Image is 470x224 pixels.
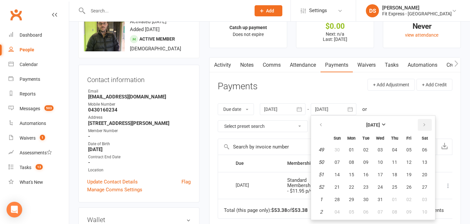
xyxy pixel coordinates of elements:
[376,136,384,141] small: Wednesday
[392,160,397,165] span: 11
[309,3,327,18] span: Settings
[405,32,438,38] a: view attendance
[302,31,368,42] p: Next: n/a Last: [DATE]
[330,144,344,156] button: 30
[88,141,191,147] div: Date of Birth
[349,147,354,152] span: 01
[416,156,433,168] button: 13
[388,156,401,168] button: 11
[210,58,236,73] a: Activity
[88,160,191,165] strong: -
[302,23,368,30] div: $0.00
[334,136,341,141] small: Sunday
[8,101,69,116] a: Messages 503
[36,164,43,170] span: 13
[366,122,380,128] strong: [DATE]
[373,169,387,181] button: 17
[229,25,267,30] strong: Catch up payment
[402,144,416,156] button: 05
[378,197,383,202] span: 31
[345,194,358,205] button: 29
[230,155,281,172] th: Due
[255,5,282,16] button: Add
[321,58,353,73] a: Payments
[8,116,69,131] a: Automations
[320,197,322,202] em: 1
[402,169,416,181] button: 19
[88,120,191,126] strong: [STREET_ADDRESS][PERSON_NAME]
[362,136,369,141] small: Tuesday
[422,136,428,141] small: Saturday
[363,209,368,215] span: 06
[20,180,43,185] div: What's New
[236,180,266,190] div: [DATE]
[392,197,397,202] span: 01
[388,181,401,193] button: 25
[373,206,387,218] button: 07
[359,194,373,205] button: 30
[378,147,383,152] span: 03
[392,184,397,190] span: 25
[319,184,324,190] em: 52
[335,209,340,215] span: 04
[382,11,452,17] div: Fit Express - [GEOGRAPHIC_DATA]
[335,172,340,177] span: 14
[345,144,358,156] button: 01
[88,167,191,173] div: Location
[8,175,69,190] a: What's New
[422,209,427,215] span: 10
[84,10,125,51] img: image1726104517.png
[392,147,397,152] span: 04
[406,209,412,215] span: 09
[422,184,427,190] span: 27
[359,169,373,181] button: 16
[281,155,320,172] th: Membership
[88,101,191,108] div: Mobile Number
[218,139,404,155] input: Search by invoice number
[359,206,373,218] button: 06
[271,207,287,213] strong: $53.38
[8,57,69,72] a: Calendar
[285,58,321,73] a: Attendance
[319,159,324,165] em: 50
[130,19,166,25] time: Activated [DATE]
[319,172,324,178] em: 51
[422,147,427,152] span: 06
[8,87,69,101] a: Reports
[359,181,373,193] button: 23
[335,184,340,190] span: 21
[406,172,412,177] span: 19
[422,160,427,165] span: 13
[7,202,22,217] div: Open Intercom Messenger
[378,184,383,190] span: 24
[8,72,69,87] a: Payments
[349,209,354,215] span: 05
[363,160,368,165] span: 09
[20,91,36,96] div: Reports
[236,58,258,73] a: Notes
[403,58,442,73] a: Automations
[422,197,427,202] span: 03
[416,169,433,181] button: 20
[20,150,52,155] div: Assessments
[233,32,264,37] span: Does not expire
[40,135,45,140] span: 1
[347,136,355,141] small: Monday
[258,58,285,73] a: Comms
[88,154,191,160] div: Contract End Date
[359,144,373,156] button: 02
[373,194,387,205] button: 31
[287,177,314,194] span: Standard Membership - $11.95 p/w
[224,208,308,213] div: Total (this page only): of
[422,172,427,177] span: 20
[363,147,368,152] span: 02
[86,6,246,15] input: Search...
[20,106,40,111] div: Messages
[378,160,383,165] span: 10
[392,209,397,215] span: 08
[363,184,368,190] span: 23
[20,62,38,67] div: Calendar
[349,172,354,177] span: 15
[88,88,191,95] div: Email
[88,146,191,152] strong: [DATE]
